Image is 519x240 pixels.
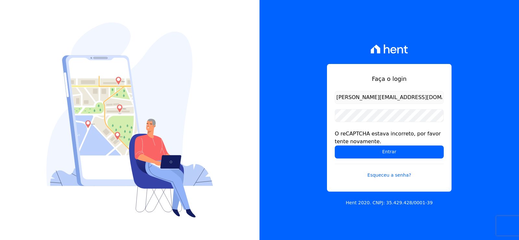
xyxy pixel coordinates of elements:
[335,91,444,104] input: Email
[335,74,444,83] h1: Faça o login
[346,199,433,206] p: Hent 2020. CNPJ: 35.429.428/0001-39
[335,145,444,158] input: Entrar
[46,22,213,218] img: Login
[335,130,444,145] div: O reCAPTCHA estava incorreto, por favor tente novamente.
[335,164,444,179] a: Esqueceu a senha?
